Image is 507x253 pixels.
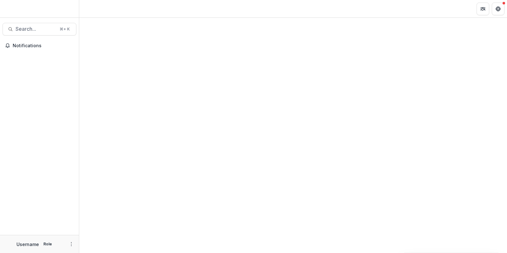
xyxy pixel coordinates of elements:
[58,26,71,33] div: ⌘ + K
[82,4,109,13] nav: breadcrumb
[477,3,489,15] button: Partners
[13,43,74,49] span: Notifications
[492,3,504,15] button: Get Help
[16,241,39,248] p: Username
[16,26,56,32] span: Search...
[3,41,76,51] button: Notifications
[42,241,54,247] p: Role
[67,240,75,248] button: More
[3,23,76,36] button: Search...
